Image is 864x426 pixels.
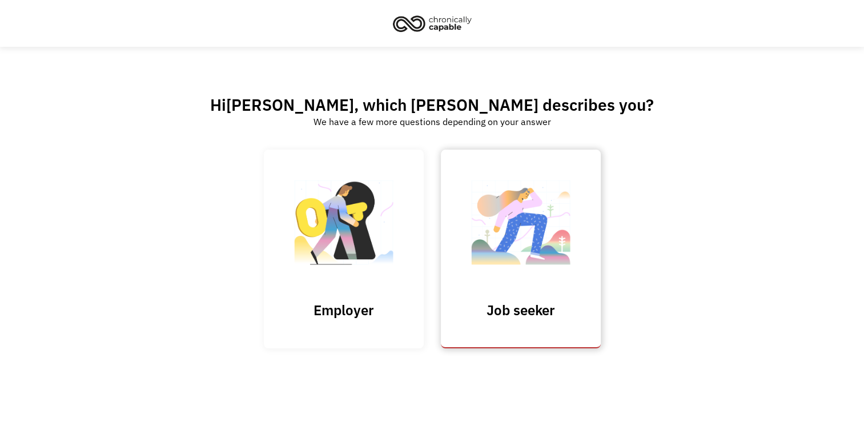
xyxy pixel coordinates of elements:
span: [PERSON_NAME] [226,94,354,115]
input: Submit [264,150,424,348]
div: We have a few more questions depending on your answer [314,115,551,128]
img: Chronically Capable logo [389,11,475,36]
h3: Job seeker [464,302,578,319]
a: Job seeker [441,150,601,348]
h2: Hi , which [PERSON_NAME] describes you? [210,95,654,115]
